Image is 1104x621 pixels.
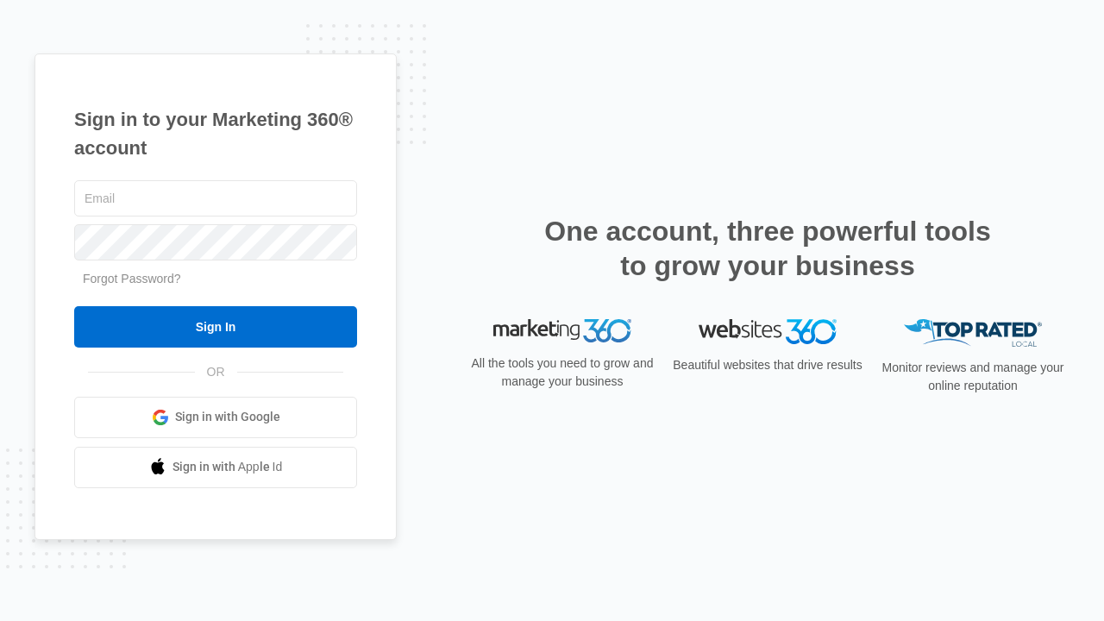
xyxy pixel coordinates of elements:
[83,272,181,285] a: Forgot Password?
[539,214,996,283] h2: One account, three powerful tools to grow your business
[74,180,357,216] input: Email
[74,447,357,488] a: Sign in with Apple Id
[876,359,1069,395] p: Monitor reviews and manage your online reputation
[175,408,280,426] span: Sign in with Google
[74,306,357,348] input: Sign In
[904,319,1042,348] img: Top Rated Local
[195,363,237,381] span: OR
[74,105,357,162] h1: Sign in to your Marketing 360® account
[172,458,283,476] span: Sign in with Apple Id
[699,319,837,344] img: Websites 360
[493,319,631,343] img: Marketing 360
[671,356,864,374] p: Beautiful websites that drive results
[466,354,659,391] p: All the tools you need to grow and manage your business
[74,397,357,438] a: Sign in with Google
